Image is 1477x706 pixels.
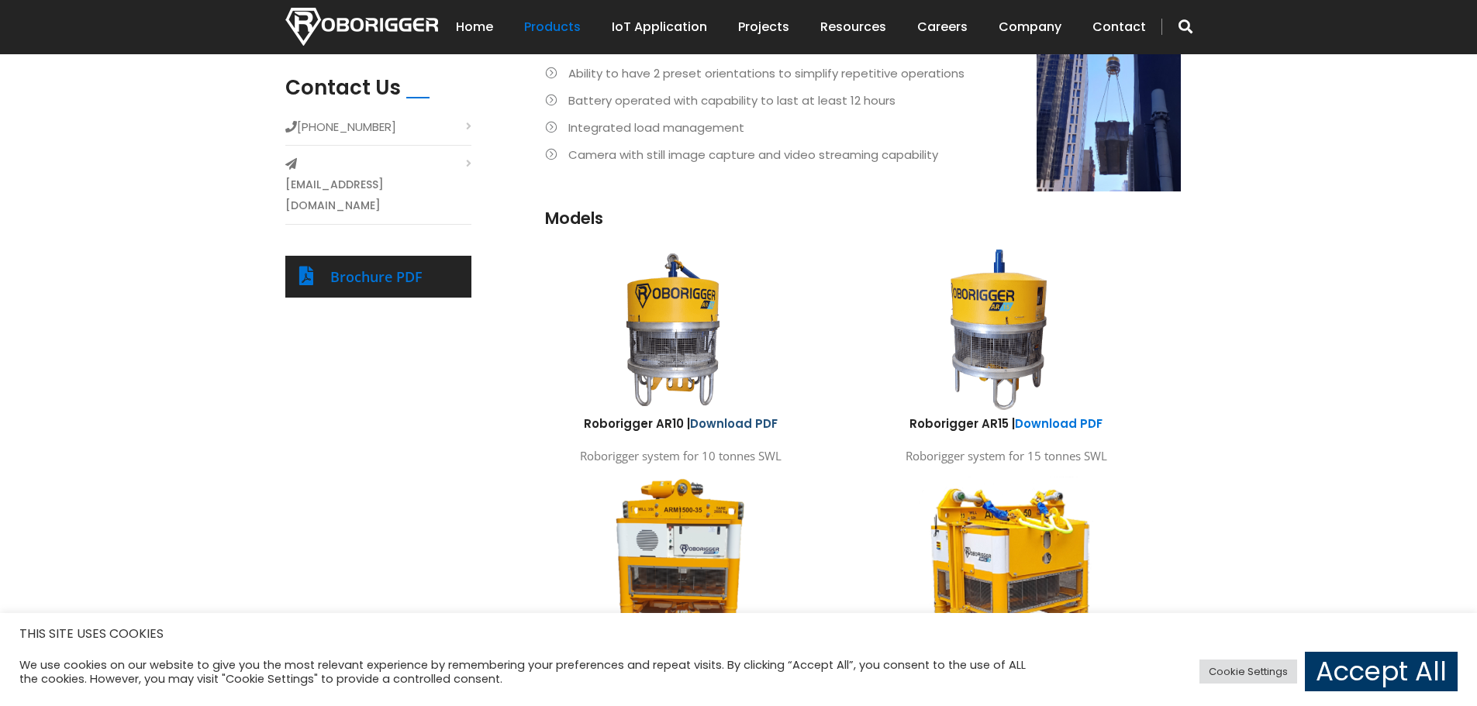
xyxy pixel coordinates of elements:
[545,90,1181,111] li: Battery operated with capability to last at least 12 hours
[1092,3,1146,51] a: Contact
[530,446,832,467] p: Roborigger system for 10 tonnes SWL
[545,63,1181,84] li: Ability to have 2 preset orientations to simplify repetitive operations
[855,446,1158,467] p: Roborigger system for 15 tonnes SWL
[1305,652,1458,691] a: Accept All
[285,76,401,100] h2: Contact Us
[1199,660,1297,684] a: Cookie Settings
[285,8,438,46] img: Nortech
[690,415,778,432] a: Download PDF
[820,3,886,51] a: Resources
[738,3,789,51] a: Projects
[19,624,1458,644] h5: THIS SITE USES COOKIES
[524,3,581,51] a: Products
[1015,415,1103,432] a: Download PDF
[545,207,1181,229] h3: Models
[530,415,832,432] h6: Roborigger AR10 |
[545,117,1181,138] li: Integrated load management
[285,174,471,216] a: [EMAIL_ADDRESS][DOMAIN_NAME]
[612,3,707,51] a: IoT Application
[19,658,1027,686] div: We use cookies on our website to give you the most relevant experience by remembering your prefer...
[330,267,423,286] a: Brochure PDF
[855,415,1158,432] h6: Roborigger AR15 |
[999,3,1061,51] a: Company
[917,3,968,51] a: Careers
[545,144,1181,165] li: Camera with still image capture and video streaming capability
[285,116,471,146] li: [PHONE_NUMBER]
[456,3,493,51] a: Home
